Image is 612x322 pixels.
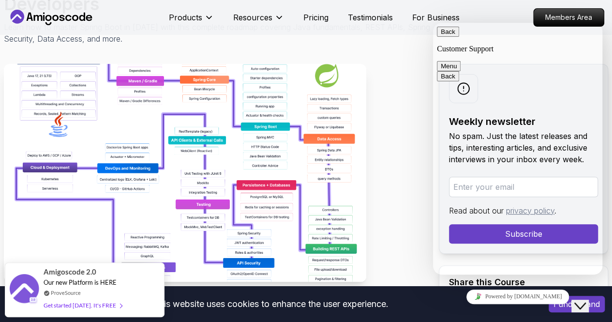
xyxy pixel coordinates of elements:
[534,9,604,26] p: Members Area
[4,64,366,282] img: Spring Boot Roadmap 2025: The Complete Guide for Backend Developers thumbnail
[233,12,284,31] button: Resources
[433,23,602,275] iframe: chat widget
[348,12,393,23] a: Testimonials
[233,12,272,23] p: Resources
[433,286,602,307] iframe: chat widget
[571,283,602,312] iframe: chat widget
[169,12,214,31] button: Products
[412,12,460,23] a: For Business
[303,12,328,23] a: Pricing
[44,266,96,277] span: Amigoscode 2.0
[169,12,202,23] p: Products
[7,293,534,315] div: This website uses cookies to enhance the user experience.
[51,289,81,297] a: ProveSource
[533,8,604,27] a: Members Area
[449,276,598,289] h2: Share this Course
[44,300,122,311] div: Get started [DATE]. It's FREE
[44,278,117,286] span: Our new Platform is HERE
[10,274,39,306] img: provesource social proof notification image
